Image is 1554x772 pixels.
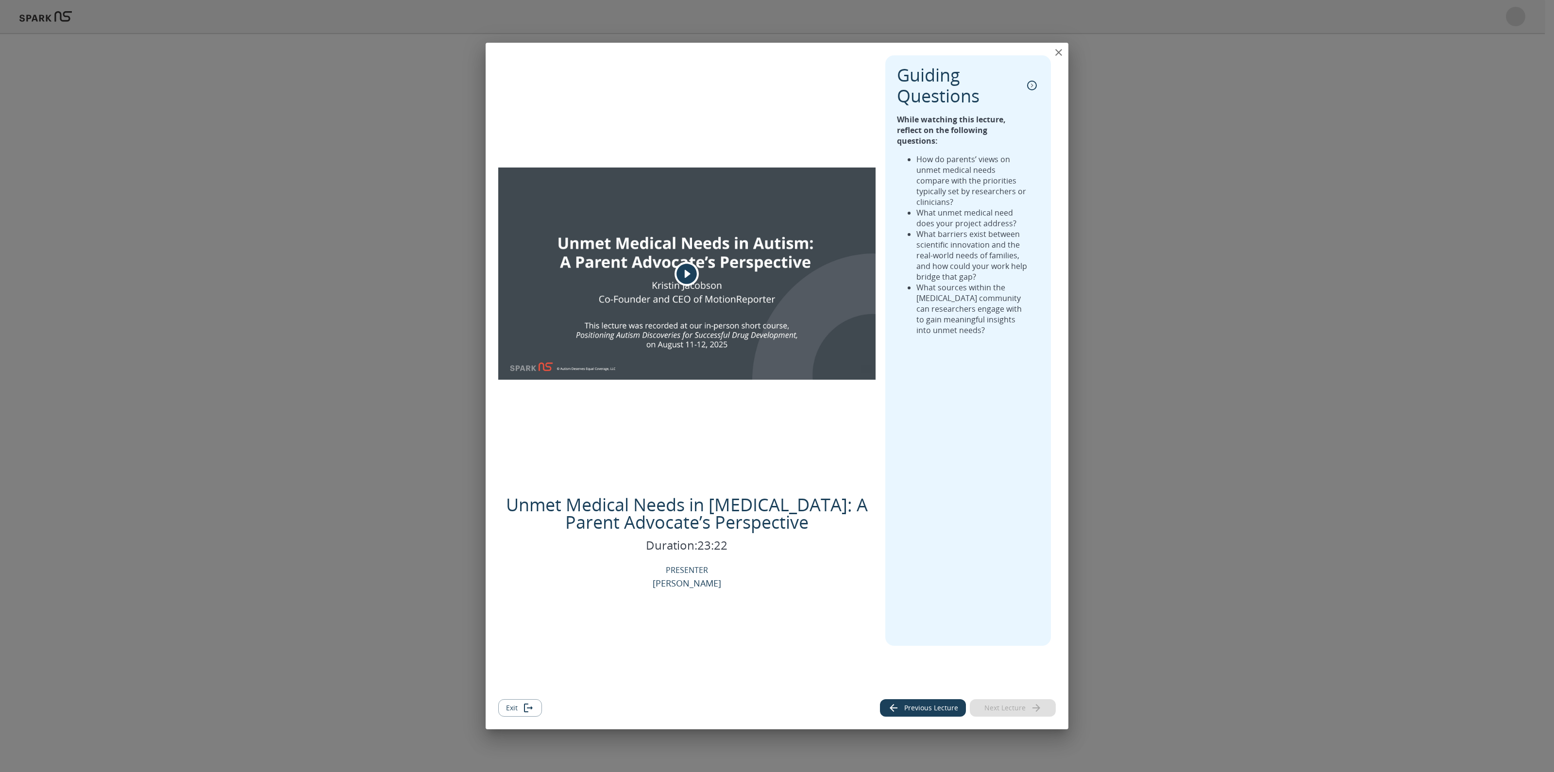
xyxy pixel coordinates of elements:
[666,565,708,575] p: PRESENTER
[646,537,727,553] p: Duration: 23:22
[897,65,1017,106] p: Guiding Questions
[653,576,721,590] p: [PERSON_NAME]
[916,229,1030,282] li: What barriers exist between scientific innovation and the real-world needs of families, and how c...
[498,55,876,492] div: Image Cover
[672,259,701,288] button: play
[916,282,1030,336] li: What sources within the [MEDICAL_DATA] community can researchers engage with to gain meaningful i...
[916,207,1030,229] li: What unmet medical need does your project address?
[1049,43,1068,62] button: close
[897,114,1006,146] strong: While watching this lecture, reflect on the following questions:
[498,699,542,717] button: Exit
[916,154,1030,207] li: How do parents’ views on unmet medical needs compare with the priorities typically set by researc...
[880,699,966,717] button: Previous lecture
[1025,78,1039,93] button: collapse
[498,496,876,531] p: Unmet Medical Needs in [MEDICAL_DATA]: A Parent Advocate’s Perspective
